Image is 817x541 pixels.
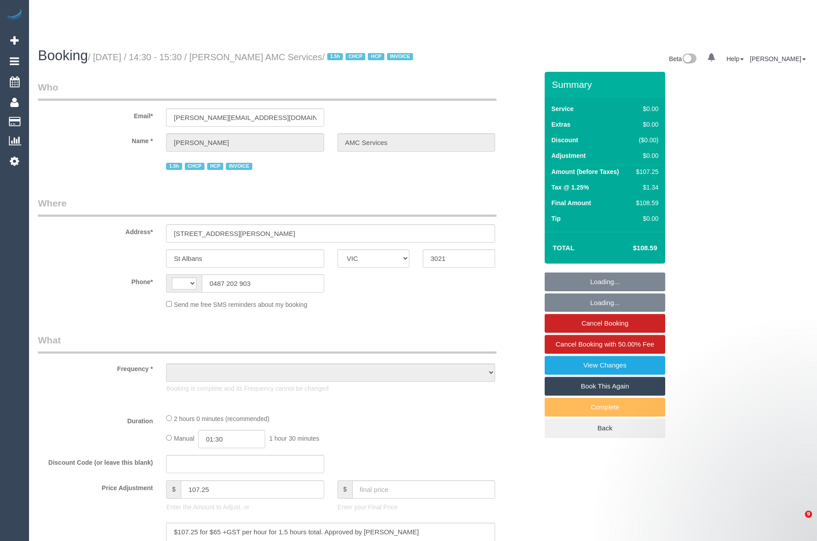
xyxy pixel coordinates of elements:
a: Cancel Booking with 50.00% Fee [545,335,665,354]
input: Suburb* [166,249,324,268]
a: Beta [669,55,697,62]
input: Phone* [202,274,324,293]
label: Adjustment [551,151,586,160]
span: / [322,52,416,62]
div: $0.00 [633,104,659,113]
a: Book This Again [545,377,665,396]
input: First Name* [166,133,324,152]
span: HCP [368,53,384,60]
img: New interface [682,54,696,65]
div: ($0.00) [633,136,659,145]
label: Tax @ 1.25% [551,183,589,192]
div: $107.25 [633,167,659,176]
label: Duration [31,413,159,425]
div: $1.34 [633,183,659,192]
a: View Changes [545,356,665,375]
label: Price Adjustment [31,480,159,492]
div: $0.00 [633,214,659,223]
div: $0.00 [633,151,659,160]
span: Send me free SMS reminders about my booking [174,301,307,308]
h3: Summary [552,79,661,90]
span: $ [338,480,352,499]
strong: Total [553,244,575,252]
span: Manual [174,435,194,442]
span: CHCP [185,163,204,170]
span: Booking [38,48,88,63]
input: Last Name* [338,133,495,152]
label: Email* [31,108,159,120]
div: $0.00 [633,120,659,129]
label: Frequency * [31,361,159,373]
span: $ [166,480,181,499]
legend: Who [38,81,496,101]
p: Enter your Final Price [338,503,495,512]
h4: $108.59 [606,244,657,252]
span: 1.5h [327,53,343,60]
input: Post Code* [423,249,495,268]
span: 2 hours 0 minutes (recommended) [174,415,269,422]
legend: What [38,334,496,354]
iframe: Intercom live chat [787,511,808,532]
span: 1 hour 30 minutes [269,435,319,442]
p: Enter the Amount to Adjust, or [166,503,324,512]
label: Final Amount [551,198,591,207]
a: Help [726,55,744,62]
span: INVOICE [387,53,413,60]
a: [PERSON_NAME] [750,55,806,62]
label: Tip [551,214,561,223]
label: Amount (before Taxes) [551,167,619,176]
p: Booking is complete and its Frequency cannot be changed [166,384,495,393]
label: Discount Code (or leave this blank) [31,455,159,467]
label: Discount [551,136,578,145]
label: Name * [31,133,159,145]
span: INVOICE [226,163,252,170]
small: / [DATE] / 14:30 - 15:30 / [PERSON_NAME] AMC Services [88,52,416,62]
label: Phone* [31,274,159,286]
a: Cancel Booking [545,314,665,333]
span: 1.5h [166,163,182,170]
label: Extras [551,120,571,129]
span: CHCP [346,53,365,60]
span: 9 [805,511,812,518]
div: $108.59 [633,198,659,207]
a: Back [545,419,665,438]
label: Address* [31,224,159,236]
input: Email* [166,108,324,127]
legend: Where [38,197,496,217]
span: Cancel Booking with 50.00% Fee [556,340,654,348]
input: final price [352,480,496,499]
span: HCP [207,163,223,170]
label: Service [551,104,574,113]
